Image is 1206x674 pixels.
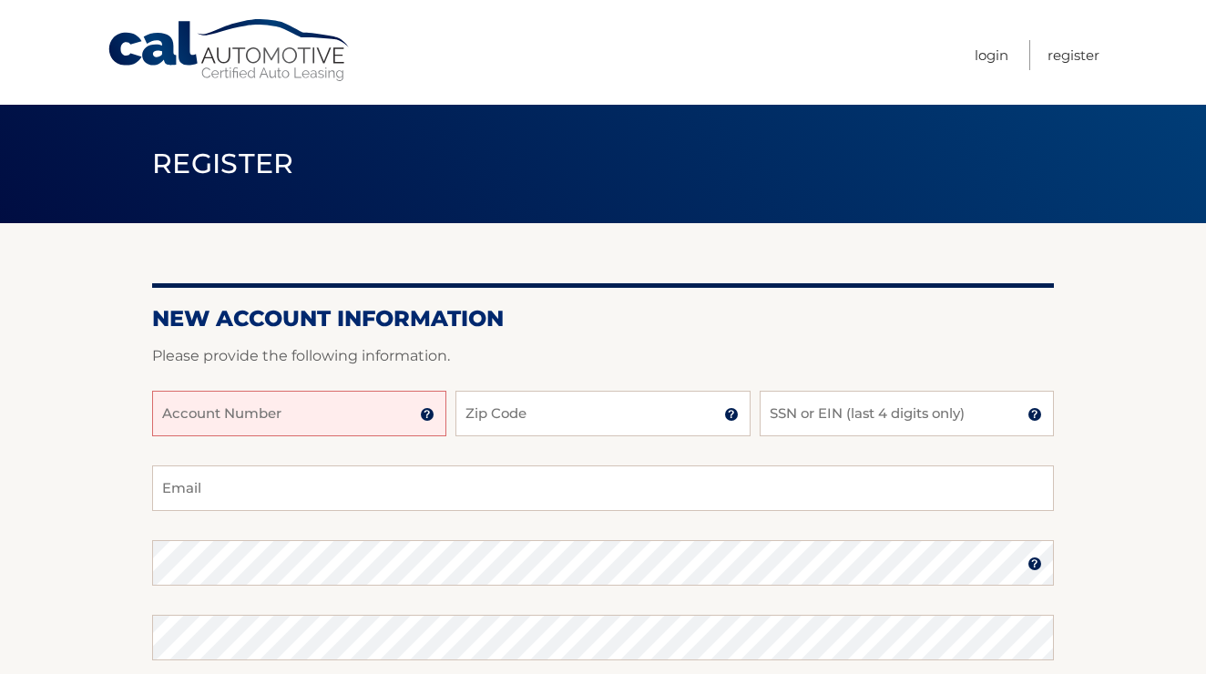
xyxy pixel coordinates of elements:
[107,18,353,83] a: Cal Automotive
[975,40,1008,70] a: Login
[760,391,1054,436] input: SSN or EIN (last 4 digits only)
[1048,40,1099,70] a: Register
[152,465,1054,511] input: Email
[1027,407,1042,422] img: tooltip.svg
[152,305,1054,332] h2: New Account Information
[1027,557,1042,571] img: tooltip.svg
[152,343,1054,369] p: Please provide the following information.
[152,147,294,180] span: Register
[724,407,739,422] img: tooltip.svg
[420,407,434,422] img: tooltip.svg
[152,391,446,436] input: Account Number
[455,391,750,436] input: Zip Code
